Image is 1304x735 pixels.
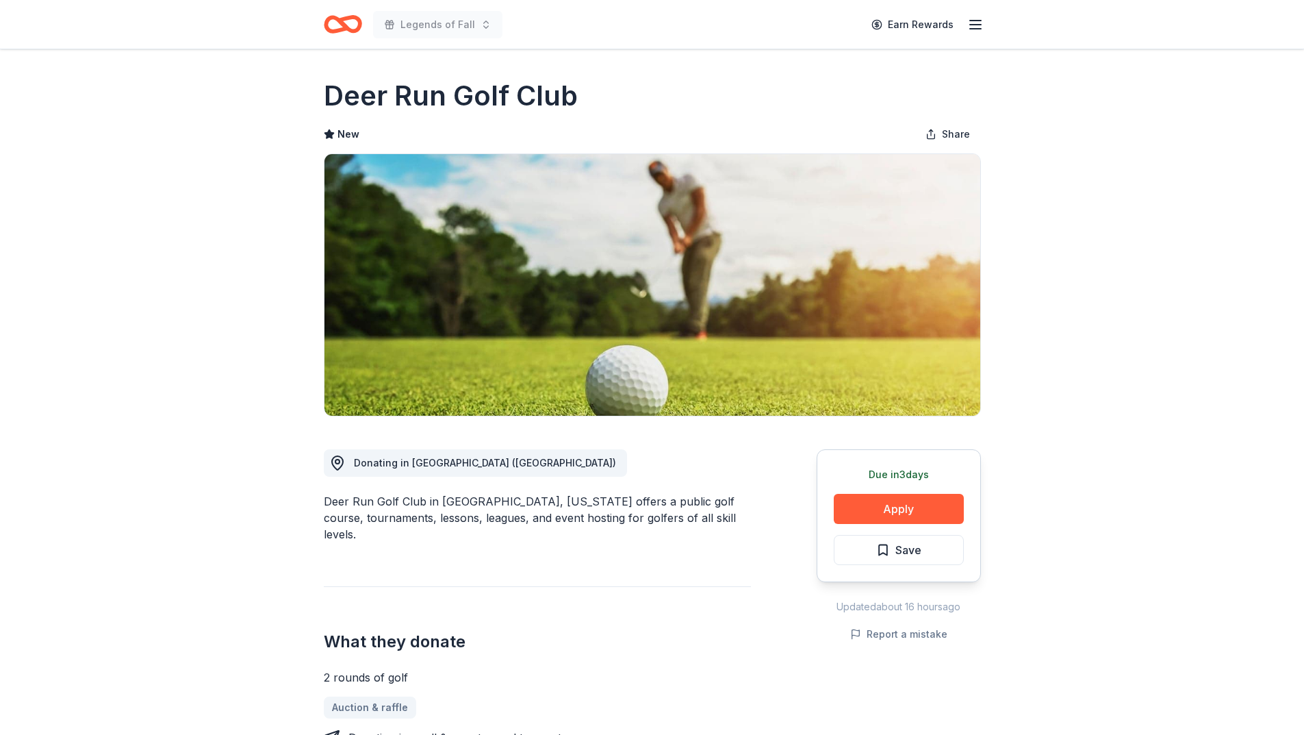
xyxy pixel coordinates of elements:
div: Updated about 16 hours ago [817,599,981,615]
button: Legends of Fall [373,11,502,38]
span: Save [895,541,921,559]
h2: What they donate [324,631,751,653]
button: Apply [834,494,964,524]
button: Save [834,535,964,565]
h1: Deer Run Golf Club [324,77,578,115]
div: Deer Run Golf Club in [GEOGRAPHIC_DATA], [US_STATE] offers a public golf course, tournaments, les... [324,493,751,543]
a: Home [324,8,362,40]
span: Share [942,126,970,142]
img: Image for Deer Run Golf Club [324,154,980,416]
a: Auction & raffle [324,697,416,719]
span: Donating in [GEOGRAPHIC_DATA] ([GEOGRAPHIC_DATA]) [354,457,616,469]
div: 2 rounds of golf [324,669,751,686]
span: New [337,126,359,142]
span: Legends of Fall [400,16,475,33]
a: Earn Rewards [863,12,962,37]
div: Due in 3 days [834,466,964,483]
button: Share [915,121,981,148]
button: Report a mistake [850,626,947,643]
